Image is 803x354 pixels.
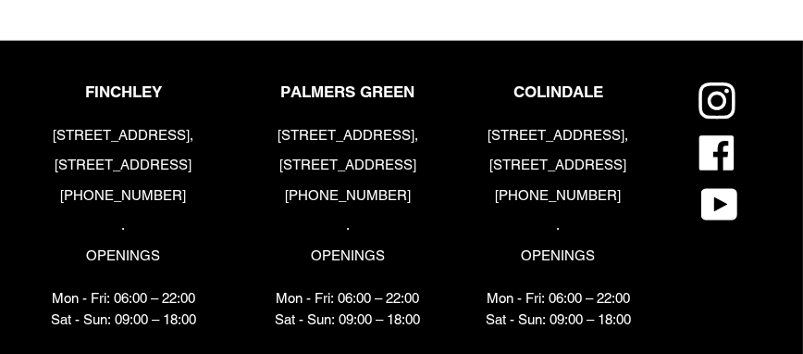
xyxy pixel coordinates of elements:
[51,215,196,236] p: .
[275,155,420,176] p: [STREET_ADDRESS]
[275,185,420,207] p: [PHONE_NUMBER]
[486,215,631,236] p: .
[275,215,420,236] p: .
[275,288,420,330] p: Mon - Fri: 06:00 – 22:00 Sat - Sun: 09:00 – 18:00
[486,155,631,176] p: [STREET_ADDRESS]
[486,246,631,267] p: OPENINGS
[275,246,420,267] p: OPENINGS
[51,125,196,146] p: [STREET_ADDRESS],
[486,82,631,101] p: COLINDALE
[275,82,420,101] p: PALMERS GREEN
[486,125,631,146] p: [STREET_ADDRESS],
[51,155,196,176] p: [STREET_ADDRESS]
[51,185,196,207] p: [PHONE_NUMBER]
[51,82,196,101] p: FINCHLEY
[486,288,631,330] p: Mon - Fri: 06:00 – 22:00 Sat - Sun: 09:00 – 18:00
[51,288,196,330] p: Mon - Fri: 06:00 – 22:00 Sat - Sun: 09:00 – 18:00
[51,246,196,267] p: OPENINGS
[275,125,420,146] p: [STREET_ADDRESS],
[486,185,631,207] p: [PHONE_NUMBER]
